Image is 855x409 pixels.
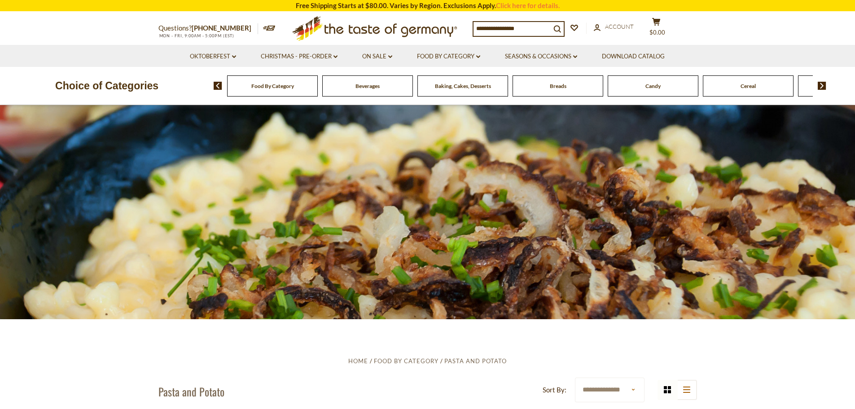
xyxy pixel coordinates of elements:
[158,385,224,398] h1: Pasta and Potato
[158,33,235,38] span: MON - FRI, 9:00AM - 5:00PM (EST)
[355,83,380,89] a: Beverages
[602,52,665,62] a: Download Catalog
[214,82,222,90] img: previous arrow
[374,357,438,365] a: Food By Category
[362,52,392,62] a: On Sale
[496,1,560,9] a: Click here for details.
[417,52,480,62] a: Food By Category
[261,52,338,62] a: Christmas - PRE-ORDER
[190,52,236,62] a: Oktoberfest
[594,22,634,32] a: Account
[192,24,251,32] a: [PHONE_NUMBER]
[251,83,294,89] a: Food By Category
[158,22,258,34] p: Questions?
[550,83,566,89] a: Breads
[435,83,491,89] a: Baking, Cakes, Desserts
[643,18,670,40] button: $0.00
[444,357,507,365] a: Pasta and Potato
[605,23,634,30] span: Account
[649,29,665,36] span: $0.00
[741,83,756,89] a: Cereal
[818,82,826,90] img: next arrow
[505,52,577,62] a: Seasons & Occasions
[645,83,661,89] a: Candy
[543,384,566,396] label: Sort By:
[348,357,368,365] a: Home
